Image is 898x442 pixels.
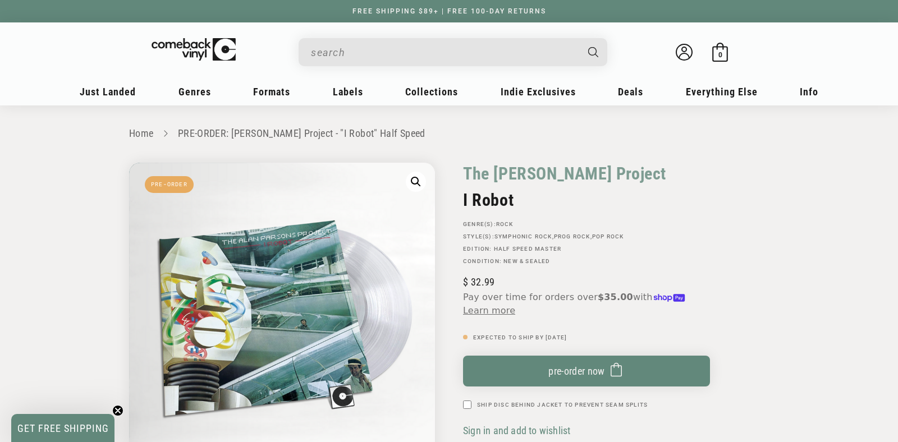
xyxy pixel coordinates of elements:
[405,86,458,98] span: Collections
[463,233,710,240] p: STYLE(S): , ,
[718,50,722,59] span: 0
[473,334,567,340] span: Expected To Ship By [DATE]
[178,127,425,139] a: PRE-ORDER: [PERSON_NAME] Project - "I Robot" Half Speed
[686,86,758,98] span: Everything Else
[548,365,605,377] span: pre-order now
[501,86,576,98] span: Indie Exclusives
[463,424,574,437] button: Sign in and add to wishlist
[477,400,648,409] label: Ship Disc Behind Jacket To Prevent Seam Splits
[800,86,818,98] span: Info
[178,86,211,98] span: Genres
[496,221,514,227] a: Rock
[341,7,557,15] a: FREE SHIPPING $89+ | FREE 100-DAY RETURNS
[463,258,710,265] p: Condition: New & Sealed
[463,276,494,288] span: 32.99
[463,276,468,288] span: $
[129,126,769,142] nav: breadcrumbs
[463,190,710,210] h2: I Robot
[11,414,114,442] div: GET FREE SHIPPINGClose teaser
[554,233,590,240] a: Prog Rock
[463,356,710,386] button: pre-order now
[333,86,363,98] span: Labels
[80,86,136,98] span: Just Landed
[463,246,710,252] p: Edition: Half Speed Master
[494,233,552,240] a: Symphonic Rock
[311,41,577,64] input: When autocomplete results are available use up and down arrows to review and enter to select
[463,425,570,436] span: Sign in and add to wishlist
[299,38,607,66] div: Search
[112,405,123,416] button: Close teaser
[253,86,290,98] span: Formats
[145,176,194,193] span: Pre-Order
[592,233,624,240] a: Pop Rock
[463,163,666,185] a: The [PERSON_NAME] Project
[618,86,643,98] span: Deals
[17,422,109,434] span: GET FREE SHIPPING
[463,221,710,228] p: GENRE(S):
[579,38,609,66] button: Search
[129,127,153,139] a: Home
